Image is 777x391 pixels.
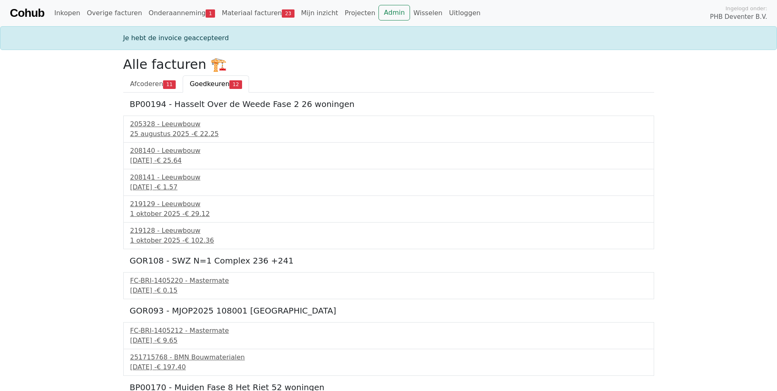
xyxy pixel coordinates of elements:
[130,156,647,166] div: [DATE] -
[130,182,647,192] div: [DATE] -
[183,75,249,93] a: Goedkeuren12
[218,5,298,21] a: Materiaal facturen23
[185,210,210,218] span: € 29.12
[710,12,767,22] span: PHB Deventer B.V.
[130,119,647,129] div: 205328 - Leeuwbouw
[130,236,647,246] div: 1 oktober 2025 -
[378,5,410,20] a: Admin
[190,80,229,88] span: Goedkeuren
[130,226,647,236] div: 219128 - Leeuwbouw
[130,306,648,316] h5: GOR093 - MJOP2025 108001 [GEOGRAPHIC_DATA]
[84,5,145,21] a: Overige facturen
[130,173,647,192] a: 208141 - Leeuwbouw[DATE] -€ 1.57
[156,183,177,191] span: € 1.57
[130,286,647,296] div: [DATE] -
[194,130,219,138] span: € 22.25
[185,236,214,244] span: € 102.36
[156,336,177,344] span: € 9.65
[156,286,177,294] span: € 0.15
[130,173,647,182] div: 208141 - Leeuwbouw
[156,157,181,164] span: € 25.64
[410,5,446,21] a: Wisselen
[130,352,647,362] div: 251715768 - BMN Bouwmaterialen
[130,146,647,166] a: 208140 - Leeuwbouw[DATE] -€ 25.64
[10,3,44,23] a: Cohub
[130,146,647,156] div: 208140 - Leeuwbouw
[51,5,83,21] a: Inkopen
[342,5,379,21] a: Projecten
[130,80,163,88] span: Afcoderen
[130,99,648,109] h5: BP00194 - Hasselt Over de Weede Fase 2 26 woningen
[298,5,342,21] a: Mijn inzicht
[130,352,647,372] a: 251715768 - BMN Bouwmaterialen[DATE] -€ 197.40
[282,9,294,18] span: 23
[446,5,484,21] a: Uitloggen
[123,57,654,72] h2: Alle facturen 🏗️
[725,5,767,12] span: Ingelogd onder:
[130,209,647,219] div: 1 oktober 2025 -
[130,129,647,139] div: 25 augustus 2025 -
[130,276,647,286] div: FC-BRI-1405220 - Mastermate
[130,256,648,266] h5: GOR108 - SWZ N=1 Complex 236 +241
[130,119,647,139] a: 205328 - Leeuwbouw25 augustus 2025 -€ 22.25
[123,75,183,93] a: Afcoderen11
[130,276,647,296] a: FC-BRI-1405220 - Mastermate[DATE] -€ 0.15
[130,226,647,246] a: 219128 - Leeuwbouw1 oktober 2025 -€ 102.36
[130,326,647,346] a: FC-BRI-1405212 - Mastermate[DATE] -€ 9.65
[156,363,186,371] span: € 197.40
[229,80,242,89] span: 12
[118,33,659,43] div: Je hebt de invoice geaccepteerd
[130,199,647,219] a: 219129 - Leeuwbouw1 oktober 2025 -€ 29.12
[163,80,176,89] span: 11
[145,5,219,21] a: Onderaanneming1
[130,199,647,209] div: 219129 - Leeuwbouw
[130,362,647,372] div: [DATE] -
[130,336,647,346] div: [DATE] -
[206,9,215,18] span: 1
[130,326,647,336] div: FC-BRI-1405212 - Mastermate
